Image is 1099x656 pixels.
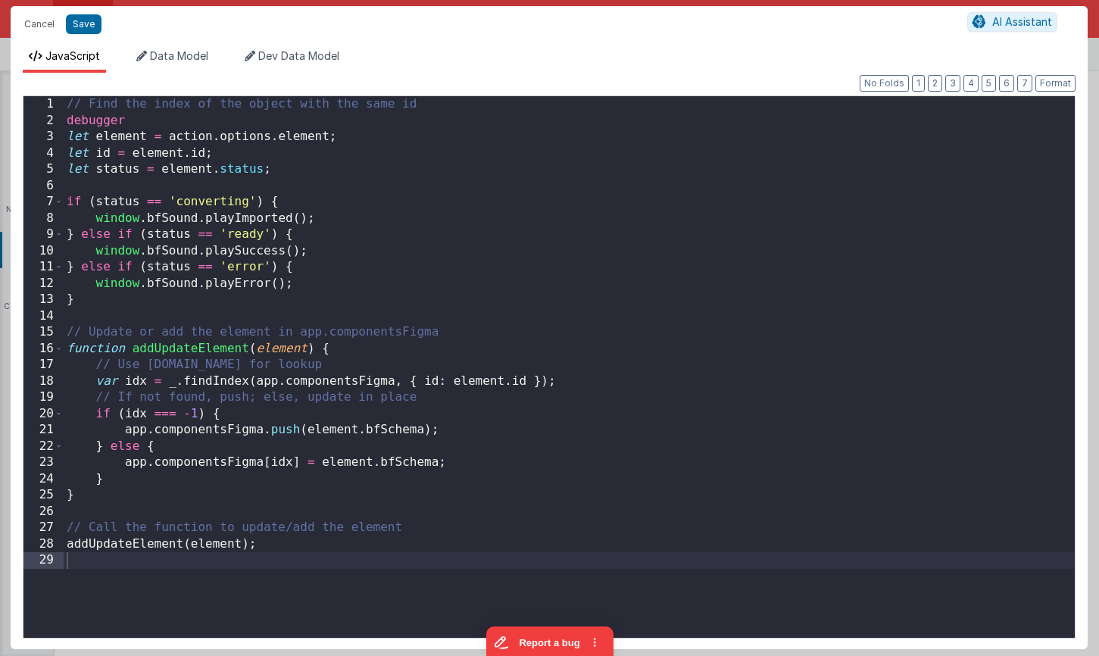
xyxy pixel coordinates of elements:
[23,243,64,260] div: 10
[945,75,960,92] button: 3
[66,14,101,34] button: Save
[999,75,1014,92] button: 6
[23,161,64,178] div: 5
[23,357,64,373] div: 17
[23,292,64,308] div: 13
[992,15,1052,28] span: AI Assistant
[23,324,64,341] div: 15
[912,75,925,92] button: 1
[23,178,64,195] div: 6
[23,455,64,471] div: 23
[928,75,942,92] button: 2
[23,422,64,439] div: 21
[23,194,64,211] div: 7
[860,75,909,92] button: No Folds
[17,14,62,35] button: Cancel
[23,211,64,227] div: 8
[150,49,208,62] span: Data Model
[23,129,64,145] div: 3
[23,259,64,276] div: 11
[23,373,64,390] div: 18
[23,520,64,536] div: 27
[23,487,64,504] div: 25
[23,145,64,162] div: 4
[45,49,100,62] span: JavaScript
[1035,75,1076,92] button: Format
[23,552,64,569] div: 29
[23,276,64,292] div: 12
[258,49,339,62] span: Dev Data Model
[23,96,64,113] div: 1
[23,504,64,520] div: 26
[23,406,64,423] div: 20
[1017,75,1032,92] button: 7
[23,536,64,553] div: 28
[23,439,64,455] div: 22
[23,113,64,130] div: 2
[967,12,1057,32] button: AI Assistant
[963,75,979,92] button: 4
[23,226,64,243] div: 9
[23,308,64,325] div: 14
[23,389,64,406] div: 19
[23,471,64,488] div: 24
[982,75,996,92] button: 5
[23,341,64,358] div: 16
